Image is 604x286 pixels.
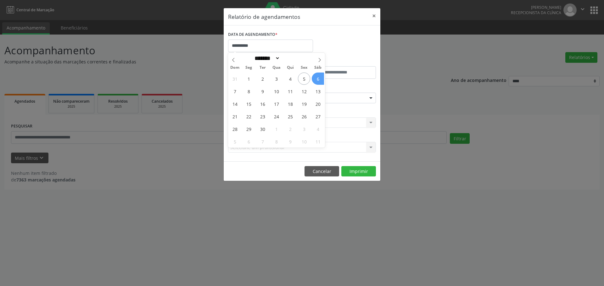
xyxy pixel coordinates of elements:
button: Imprimir [341,166,376,177]
span: Agosto 31, 2025 [229,73,241,85]
span: Seg [242,66,256,70]
span: Outubro 5, 2025 [229,135,241,148]
span: Sex [297,66,311,70]
span: Setembro 7, 2025 [229,85,241,97]
span: Setembro 25, 2025 [284,110,296,122]
span: Setembro 18, 2025 [284,98,296,110]
span: Setembro 5, 2025 [298,73,310,85]
span: Outubro 4, 2025 [312,123,324,135]
span: Setembro 10, 2025 [270,85,282,97]
span: Setembro 9, 2025 [256,85,269,97]
span: Setembro 26, 2025 [298,110,310,122]
span: Setembro 12, 2025 [298,85,310,97]
span: Outubro 11, 2025 [312,135,324,148]
span: Setembro 24, 2025 [270,110,282,122]
span: Setembro 27, 2025 [312,110,324,122]
span: Outubro 8, 2025 [270,135,282,148]
span: Setembro 15, 2025 [243,98,255,110]
span: Setembro 16, 2025 [256,98,269,110]
button: Cancelar [305,166,339,177]
span: Outubro 9, 2025 [284,135,296,148]
span: Setembro 30, 2025 [256,123,269,135]
span: Setembro 4, 2025 [284,73,296,85]
span: Outubro 7, 2025 [256,135,269,148]
span: Setembro 21, 2025 [229,110,241,122]
span: Ter [256,66,270,70]
span: Setembro 28, 2025 [229,123,241,135]
span: Outubro 1, 2025 [270,123,282,135]
span: Setembro 6, 2025 [312,73,324,85]
span: Sáb [311,66,325,70]
span: Setembro 8, 2025 [243,85,255,97]
span: Outubro 6, 2025 [243,135,255,148]
span: Dom [228,66,242,70]
span: Setembro 2, 2025 [256,73,269,85]
h5: Relatório de agendamentos [228,13,300,21]
select: Month [252,55,280,62]
span: Setembro 17, 2025 [270,98,282,110]
button: Close [368,8,380,24]
span: Outubro 3, 2025 [298,123,310,135]
span: Setembro 20, 2025 [312,98,324,110]
span: Setembro 1, 2025 [243,73,255,85]
span: Setembro 23, 2025 [256,110,269,122]
span: Qua [270,66,283,70]
span: Setembro 14, 2025 [229,98,241,110]
span: Outubro 10, 2025 [298,135,310,148]
span: Setembro 3, 2025 [270,73,282,85]
input: Year [280,55,301,62]
label: DATA DE AGENDAMENTO [228,30,277,40]
label: ATÉ [304,57,376,66]
span: Setembro 29, 2025 [243,123,255,135]
span: Outubro 2, 2025 [284,123,296,135]
span: Setembro 22, 2025 [243,110,255,122]
span: Qui [283,66,297,70]
span: Setembro 13, 2025 [312,85,324,97]
span: Setembro 11, 2025 [284,85,296,97]
span: Setembro 19, 2025 [298,98,310,110]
